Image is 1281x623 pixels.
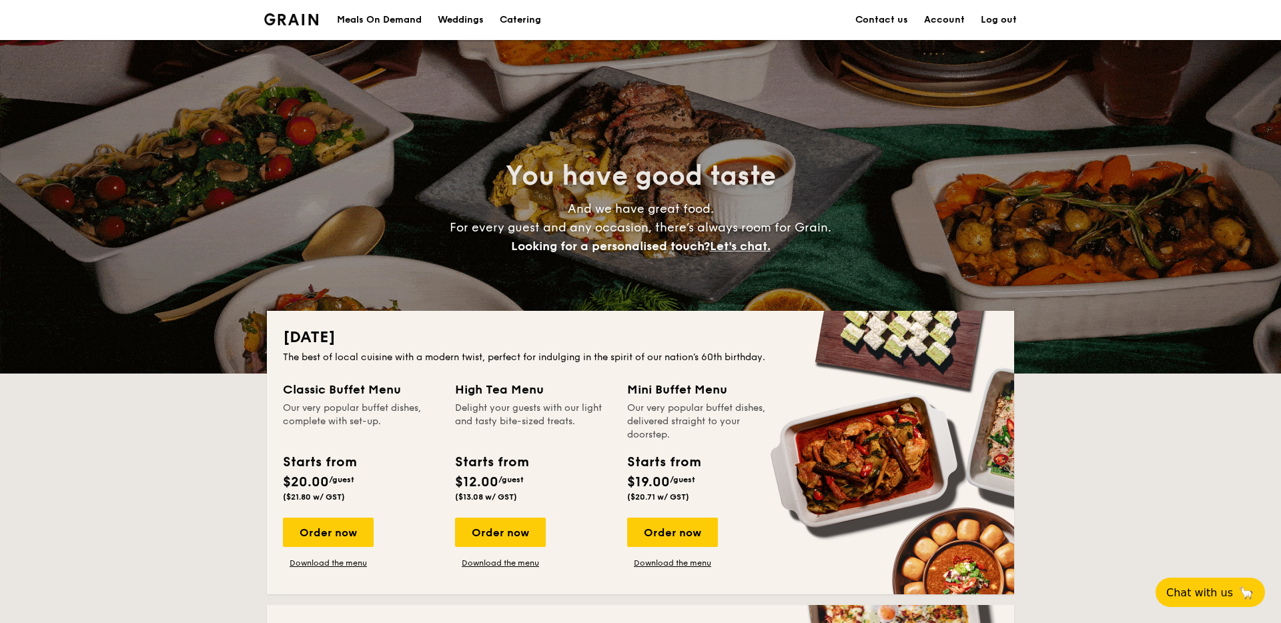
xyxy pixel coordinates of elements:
span: /guest [670,475,695,484]
span: Let's chat. [710,239,771,253]
div: Our very popular buffet dishes, complete with set-up. [283,402,439,442]
span: You have good taste [506,160,776,192]
span: 🦙 [1238,585,1254,600]
span: $20.00 [283,474,329,490]
span: Looking for a personalised touch? [511,239,710,253]
div: Order now [455,518,546,547]
span: And we have great food. For every guest and any occasion, there’s always room for Grain. [450,201,831,253]
span: $19.00 [627,474,670,490]
div: Delight your guests with our light and tasty bite-sized treats. [455,402,611,442]
span: ($21.80 w/ GST) [283,492,345,502]
div: Mini Buffet Menu [627,380,783,399]
div: Starts from [455,452,528,472]
div: Starts from [283,452,356,472]
a: Download the menu [627,558,718,568]
div: High Tea Menu [455,380,611,399]
div: Order now [283,518,374,547]
h2: [DATE] [283,327,998,348]
div: The best of local cuisine with a modern twist, perfect for indulging in the spirit of our nation’... [283,351,998,364]
span: /guest [498,475,524,484]
span: /guest [329,475,354,484]
a: Download the menu [283,558,374,568]
span: ($13.08 w/ GST) [455,492,517,502]
div: Our very popular buffet dishes, delivered straight to your doorstep. [627,402,783,442]
span: ($20.71 w/ GST) [627,492,689,502]
img: Grain [264,13,318,25]
div: Classic Buffet Menu [283,380,439,399]
a: Download the menu [455,558,546,568]
div: Starts from [627,452,700,472]
span: Chat with us [1166,586,1233,599]
div: Order now [627,518,718,547]
button: Chat with us🦙 [1156,578,1265,607]
a: Logotype [264,13,318,25]
span: $12.00 [455,474,498,490]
